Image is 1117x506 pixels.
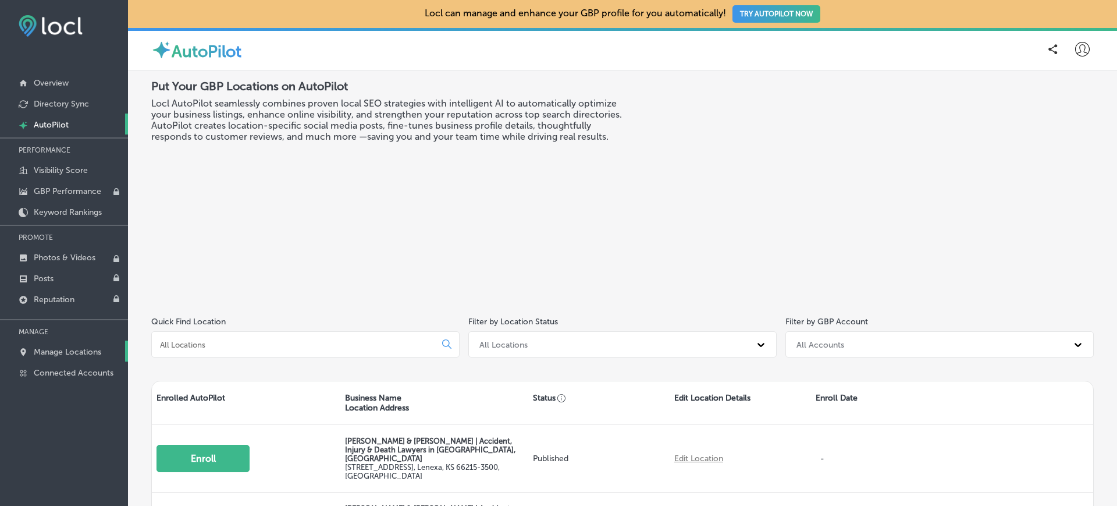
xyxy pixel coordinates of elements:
[34,368,113,378] p: Connected Accounts
[172,42,241,61] label: AutoPilot
[152,381,340,424] div: Enrolled AutoPilot
[732,5,820,23] button: TRY AUTOPILOT NOW
[340,381,529,424] div: Business Name Location Address
[34,78,69,88] p: Overview
[670,381,811,424] div: Edit Location Details
[528,381,670,424] div: Status
[34,186,101,196] p: GBP Performance
[34,165,88,175] p: Visibility Score
[811,381,952,424] div: Enroll Date
[345,437,524,463] p: [PERSON_NAME] & [PERSON_NAME] | Accident, Injury & Death Lawyers in [GEOGRAPHIC_DATA], [GEOGRAPHI...
[151,317,226,327] label: Quick Find Location
[717,79,1094,291] iframe: Locl: AutoPilot Overview
[159,339,433,350] input: All Locations
[34,295,74,305] p: Reputation
[345,463,500,480] label: [STREET_ADDRESS] , Lenexa, KS 66215-3500, [GEOGRAPHIC_DATA]
[785,317,868,327] label: Filter by GBP Account
[533,454,665,463] p: Published
[34,274,54,284] p: Posts
[34,347,101,357] p: Manage Locations
[19,15,83,37] img: fda3e92497d09a02dc62c9cd864e3231.png
[34,99,89,109] p: Directory Sync
[479,339,528,349] div: All Locations
[151,98,622,142] h3: Locl AutoPilot seamlessly combines proven local SEO strategies with intelligent AI to automatical...
[151,79,622,93] h2: Put Your GBP Locations on AutoPilot
[796,339,844,349] div: All Accounts
[156,445,250,472] button: Enroll
[468,317,558,327] label: Filter by Location Status
[674,454,723,463] a: Edit Location
[816,442,842,475] p: -
[151,40,172,60] img: autopilot-icon
[34,120,69,130] p: AutoPilot
[34,207,102,217] p: Keyword Rankings
[34,253,95,263] p: Photos & Videos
